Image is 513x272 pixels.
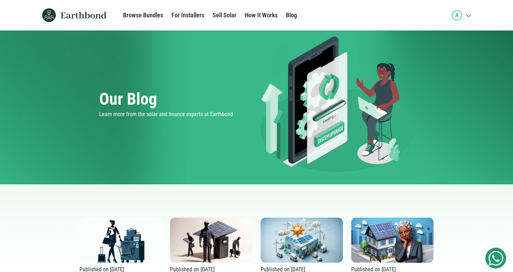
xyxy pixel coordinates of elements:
span: A [455,11,459,19]
img: Earthbond icon logo [39,8,59,22]
img: Green energy system upgrade image [259,33,414,182]
a: For Installers [171,8,204,22]
a: Earthbond icon logo Earthbond text logo [39,3,106,28]
a: Sell Solar [213,8,236,22]
img: Earthbond text logo [60,12,106,19]
a: How It Works [245,8,278,22]
h1: Our Blog [99,91,254,107]
p: Learn more from the solar and finance experts at Earthbond [99,110,254,119]
a: Blog [286,8,297,22]
a: Browse Bundles [123,8,163,22]
img: Get Started On Earthbond Via Whatsapp [488,251,503,266]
